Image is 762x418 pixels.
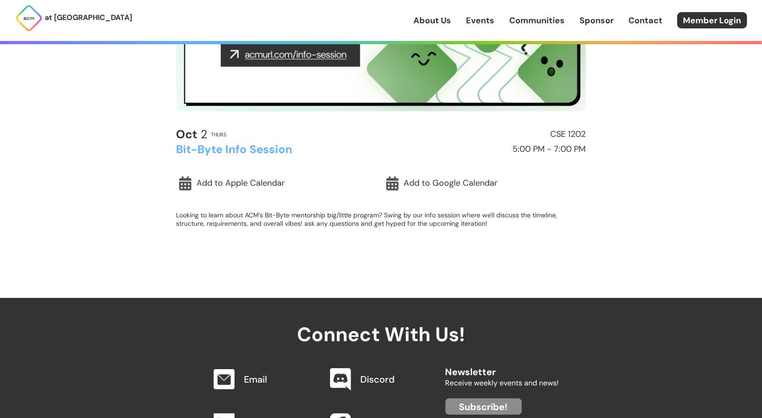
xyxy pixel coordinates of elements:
a: Add to Google Calendar [384,173,586,194]
p: at [GEOGRAPHIC_DATA] [45,12,132,24]
h2: CSE 1202 [385,130,586,139]
a: Discord [360,373,395,385]
a: at [GEOGRAPHIC_DATA] [15,4,132,32]
h2: Bit-Byte Info Session [176,143,377,155]
img: Discord [330,368,351,391]
a: Subscribe! [445,398,522,415]
a: Contact [628,14,662,27]
h2: Newsletter [445,357,559,377]
img: ACM Logo [15,4,43,32]
img: Email [214,369,235,390]
h2: 5:00 PM - 7:00 PM [385,145,586,154]
a: Add to Apple Calendar [176,173,379,194]
a: About Us [413,14,451,27]
p: Receive weekly events and news! [445,377,559,389]
p: Looking to learn about ACM's Bit-Byte mentorship big/little program? Swing by our info session wh... [176,211,586,228]
h2: 2 [176,128,208,141]
a: Member Login [677,12,747,28]
b: Oct [176,127,198,142]
h2: Thurs [211,132,227,137]
a: Communities [509,14,565,27]
a: Sponsor [580,14,614,27]
a: Events [466,14,494,27]
h2: Connect With Us! [203,298,559,345]
a: Email [244,373,267,385]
